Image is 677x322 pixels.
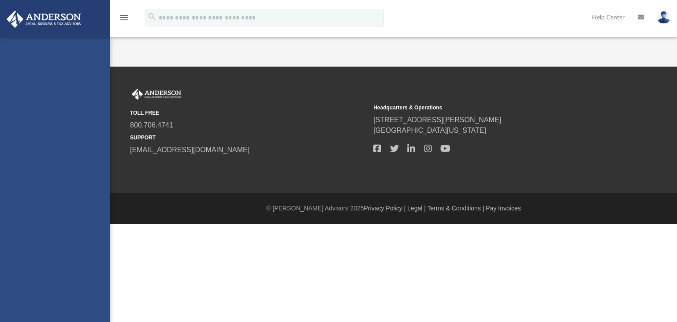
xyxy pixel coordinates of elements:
[130,134,367,142] small: SUPPORT
[130,146,249,154] a: [EMAIL_ADDRESS][DOMAIN_NAME]
[657,11,670,24] img: User Pic
[486,205,521,212] a: Pay Invoices
[4,11,84,28] img: Anderson Advisors Platinum Portal
[428,205,484,212] a: Terms & Conditions |
[130,89,183,100] img: Anderson Advisors Platinum Portal
[364,205,406,212] a: Privacy Policy |
[373,104,610,112] small: Headquarters & Operations
[147,12,157,22] i: search
[373,116,501,124] a: [STREET_ADDRESS][PERSON_NAME]
[130,121,173,129] a: 800.706.4741
[373,127,486,134] a: [GEOGRAPHIC_DATA][US_STATE]
[119,17,130,23] a: menu
[407,205,426,212] a: Legal |
[119,12,130,23] i: menu
[130,109,367,117] small: TOLL FREE
[110,204,677,213] div: © [PERSON_NAME] Advisors 2025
